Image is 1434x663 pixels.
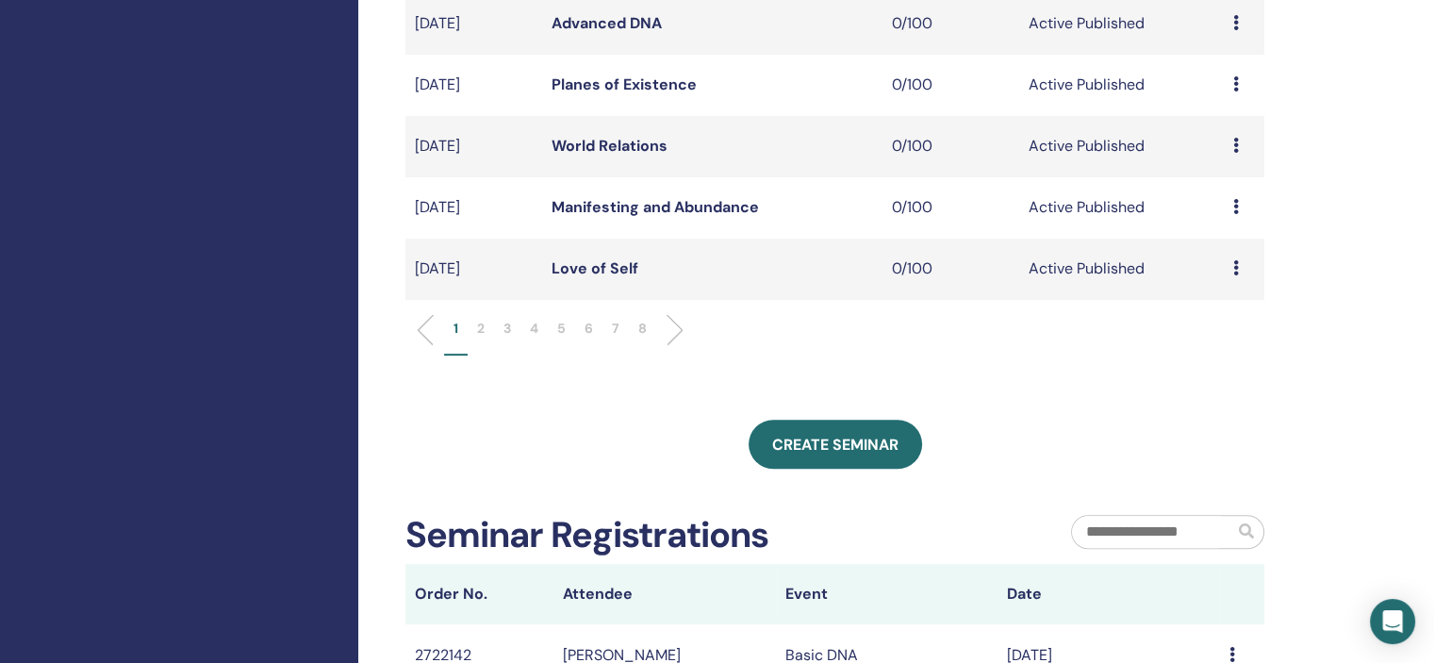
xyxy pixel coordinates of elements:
[530,319,538,339] p: 4
[997,564,1220,624] th: Date
[882,116,1019,177] td: 0/100
[552,75,697,94] a: Planes of Existence
[552,13,662,33] a: Advanced DNA
[552,197,759,217] a: Manifesting and Abundance
[405,564,553,624] th: Order No.
[882,177,1019,239] td: 0/100
[477,319,485,339] p: 2
[553,564,776,624] th: Attendee
[405,177,542,239] td: [DATE]
[585,319,593,339] p: 6
[882,239,1019,300] td: 0/100
[1370,599,1415,644] div: Open Intercom Messenger
[557,319,566,339] p: 5
[503,319,511,339] p: 3
[1019,55,1224,116] td: Active Published
[453,319,458,339] p: 1
[612,319,619,339] p: 7
[1019,239,1224,300] td: Active Published
[405,116,542,177] td: [DATE]
[405,514,768,557] h2: Seminar Registrations
[772,435,898,455] span: Create seminar
[749,420,922,469] a: Create seminar
[405,239,542,300] td: [DATE]
[1019,177,1224,239] td: Active Published
[552,136,668,156] a: World Relations
[882,55,1019,116] td: 0/100
[776,564,998,624] th: Event
[1019,116,1224,177] td: Active Published
[405,55,542,116] td: [DATE]
[638,319,647,339] p: 8
[552,258,638,278] a: Love of Self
